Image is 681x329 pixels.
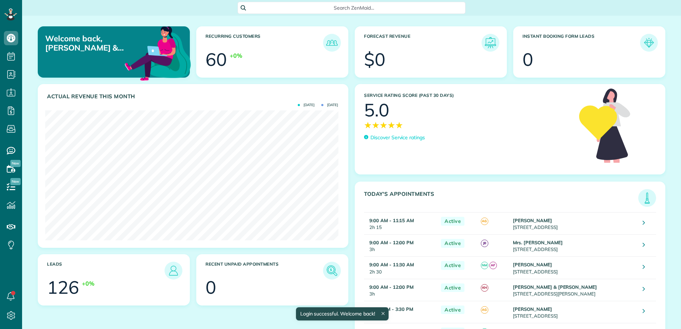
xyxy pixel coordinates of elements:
h3: Actual Revenue this month [47,93,341,100]
img: icon_todays_appointments-901f7ab196bb0bea1936b74009e4eb5ffbc2d2711fa7634e0d609ed5ef32b18b.png [640,191,654,205]
div: 60 [206,51,227,68]
div: +0% [230,52,242,60]
img: dashboard_welcome-42a62b7d889689a78055ac9021e634bf52bae3f8056760290aed330b23ab8690.png [123,18,192,87]
img: icon_recurring_customers-cf858462ba22bcd05b5a5880d41d6543d210077de5bb9ebc9590e49fd87d84ed.png [325,36,339,50]
h3: Today's Appointments [364,191,638,207]
td: 2h 15 [364,213,437,235]
td: 3h [364,235,437,257]
strong: Mrs. [PERSON_NAME] [513,240,562,245]
h3: Recent unpaid appointments [206,262,323,280]
span: ★ [388,119,395,131]
div: 0 [206,278,216,296]
div: 5.0 [364,101,389,119]
img: icon_unpaid_appointments-47b8ce3997adf2238b356f14209ab4cced10bd1f174958f3ca8f1d0dd7fffeee.png [325,263,339,278]
span: ★ [380,119,388,131]
td: 2h 30 [364,257,437,279]
span: JB [481,240,488,247]
span: Active [441,217,464,226]
strong: 9:00 AM - 11:15 AM [369,218,414,223]
strong: [PERSON_NAME] [513,218,552,223]
span: [DATE] [321,103,338,107]
h3: Leads [47,262,165,280]
td: [STREET_ADDRESS][PERSON_NAME] [511,279,637,301]
a: Discover Service ratings [364,134,425,141]
h3: Instant Booking Form Leads [523,34,640,52]
span: AG [481,218,488,225]
span: NM [481,262,488,269]
strong: [PERSON_NAME] [513,306,552,312]
span: Active [441,239,464,248]
img: icon_forecast_revenue-8c13a41c7ed35a8dcfafea3cbb826a0462acb37728057bba2d056411b612bbbe.png [483,36,498,50]
strong: 9:00 AM - 12:00 PM [369,284,414,290]
img: icon_leads-1bed01f49abd5b7fead27621c3d59655bb73ed531f8eeb49469d10e621d6b896.png [166,263,181,278]
h3: Recurring Customers [206,34,323,52]
span: AF [489,262,497,269]
div: Login successful. Welcome back! [296,307,388,320]
span: [DATE] [298,103,314,107]
div: 126 [47,278,79,296]
strong: 12:00 PM - 3:30 PM [369,306,413,312]
span: KH [481,284,488,292]
h3: Forecast Revenue [364,34,482,52]
td: [STREET_ADDRESS] [511,257,637,279]
td: [STREET_ADDRESS] [511,301,637,323]
span: New [10,178,21,185]
strong: 9:00 AM - 11:30 AM [369,262,414,267]
td: 3h [364,279,437,301]
img: icon_form_leads-04211a6a04a5b2264e4ee56bc0799ec3eb69b7e499cbb523a139df1d13a81ae0.png [642,36,656,50]
p: Discover Service ratings [370,134,425,141]
span: Active [441,283,464,292]
span: ★ [372,119,380,131]
div: 0 [523,51,533,68]
div: +0% [82,280,94,288]
strong: 9:00 AM - 12:00 PM [369,240,414,245]
h3: Service Rating score (past 30 days) [364,93,572,98]
span: New [10,160,21,167]
td: [STREET_ADDRESS] [511,235,637,257]
span: Active [441,305,464,314]
span: ★ [364,119,372,131]
div: $0 [364,51,385,68]
td: 3h 30 [364,301,437,323]
span: ★ [395,119,403,131]
span: Active [441,261,464,270]
td: [STREET_ADDRESS] [511,213,637,235]
span: AG [481,306,488,314]
strong: [PERSON_NAME] [513,262,552,267]
strong: [PERSON_NAME] & [PERSON_NAME] [513,284,597,290]
p: Welcome back, [PERSON_NAME] & [PERSON_NAME]! [45,34,141,53]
